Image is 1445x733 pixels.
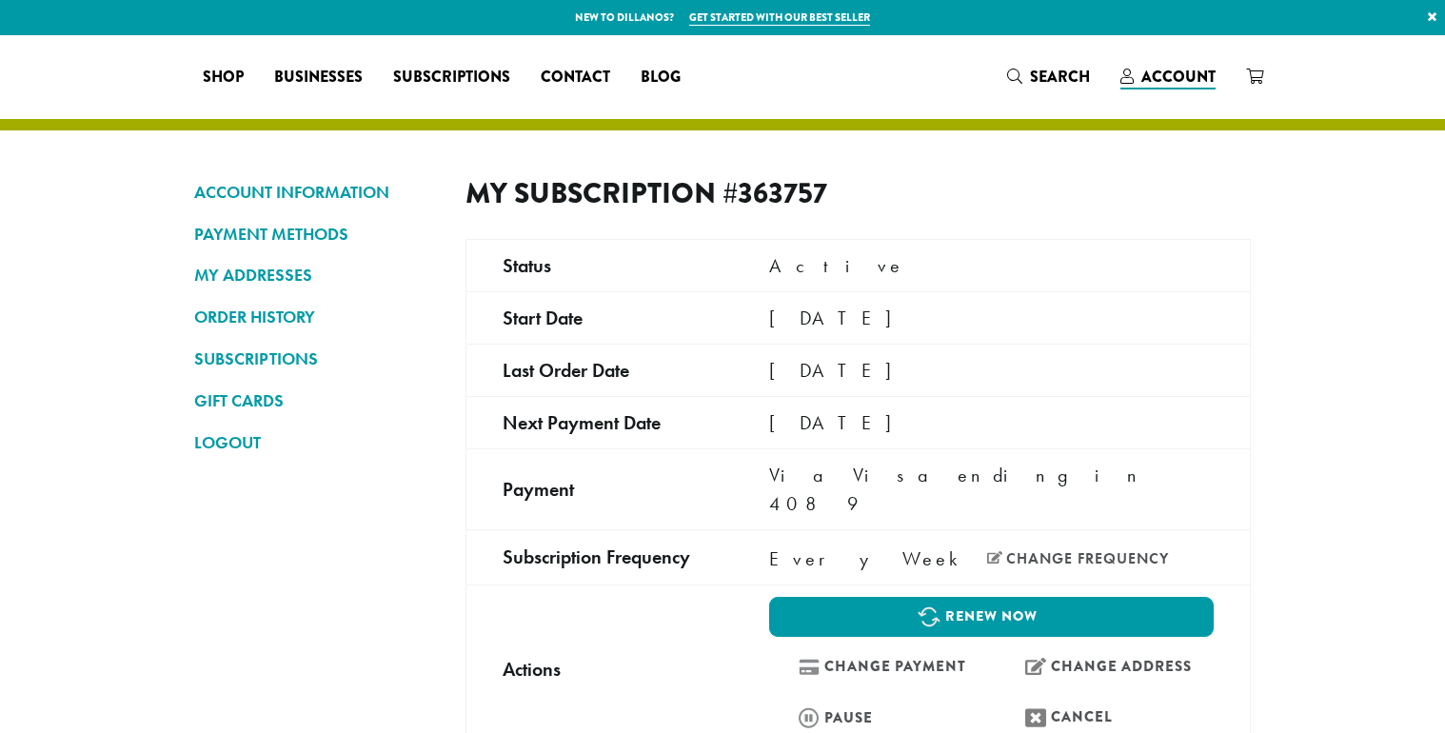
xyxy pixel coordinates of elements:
[987,551,1169,566] a: Change frequency
[769,646,987,687] a: Change payment
[194,343,437,375] a: SUBSCRIPTIONS
[274,66,363,89] span: Businesses
[194,426,437,459] a: LOGOUT
[188,62,259,92] a: Shop
[641,66,681,89] span: Blog
[465,176,842,210] h2: My Subscription #363757
[466,448,733,529] td: Payment
[466,344,733,396] td: Last order date
[466,529,733,584] td: Subscription Frequency
[194,259,437,291] a: MY ADDRESSES
[393,66,510,89] span: Subscriptions
[203,66,244,89] span: Shop
[689,10,870,26] a: Get started with our best seller
[466,291,733,344] td: Start date
[194,218,437,250] a: PAYMENT METHODS
[1141,66,1216,88] span: Account
[541,66,610,89] span: Contact
[733,396,1251,448] td: [DATE]
[1030,66,1090,88] span: Search
[194,385,437,417] a: GIFT CARDS
[996,646,1214,687] a: Change address
[466,396,733,448] td: Next payment date
[194,301,437,333] a: ORDER HISTORY
[769,463,1149,516] span: Via Visa ending in 4089
[194,176,437,208] a: ACCOUNT INFORMATION
[992,61,1105,92] a: Search
[769,545,968,573] span: Every Week
[466,239,733,291] td: Status
[769,597,1214,637] a: Renew now
[733,291,1251,344] td: [DATE]
[733,239,1251,291] td: Active
[733,344,1251,396] td: [DATE]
